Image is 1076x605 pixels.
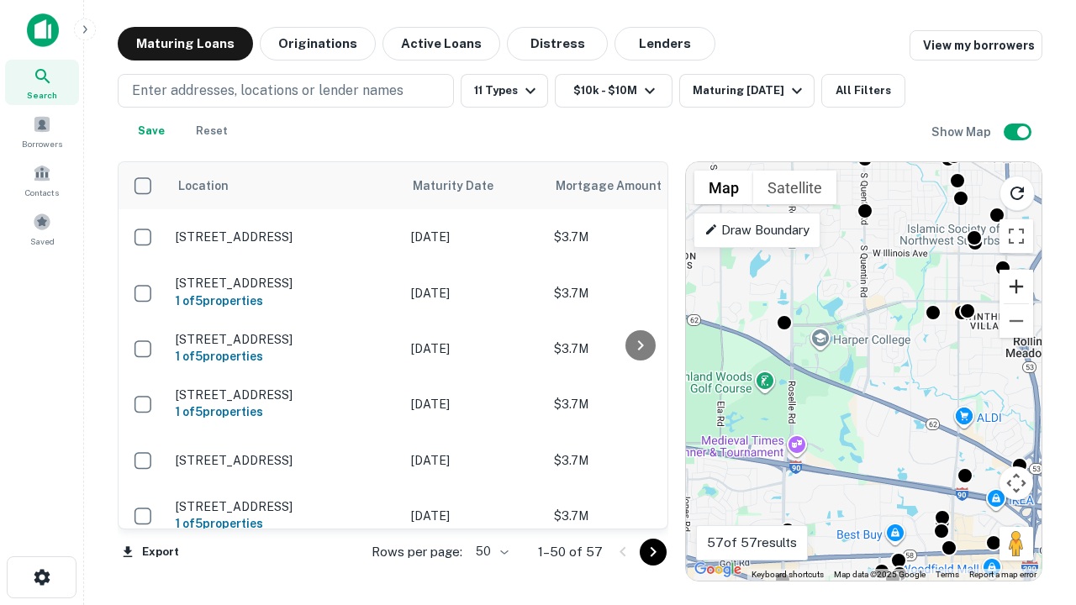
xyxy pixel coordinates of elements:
p: $3.7M [554,284,722,302]
button: Show street map [694,171,753,204]
button: Go to next page [640,539,667,566]
p: [STREET_ADDRESS] [176,387,394,402]
p: [DATE] [411,451,537,470]
a: Borrowers [5,108,79,154]
p: 57 of 57 results [707,533,797,553]
a: Search [5,60,79,105]
a: Contacts [5,157,79,203]
button: Enter addresses, locations or lender names [118,74,454,108]
button: Drag Pegman onto the map to open Street View [1000,527,1033,560]
div: Maturing [DATE] [693,81,807,101]
button: Lenders [614,27,715,60]
button: $10k - $10M [555,74,672,108]
span: Search [27,88,57,102]
p: [DATE] [411,284,537,302]
span: Location [177,176,229,196]
button: All Filters [821,74,905,108]
img: Google [690,559,746,581]
p: [STREET_ADDRESS] [176,453,394,468]
p: 1–50 of 57 [538,542,603,562]
p: $3.7M [554,228,722,246]
button: Originations [260,27,376,60]
span: Mortgage Amount [556,176,683,196]
p: [STREET_ADDRESS] [176,276,394,291]
p: [DATE] [411,507,537,525]
a: Open this area in Google Maps (opens a new window) [690,559,746,581]
img: capitalize-icon.png [27,13,59,47]
h6: 1 of 5 properties [176,514,394,533]
p: [DATE] [411,339,537,358]
button: Save your search to get updates of matches that match your search criteria. [124,114,178,148]
p: [DATE] [411,395,537,413]
th: Mortgage Amount [546,162,731,209]
th: Location [167,162,403,209]
button: Keyboard shortcuts [752,569,824,581]
p: $3.7M [554,339,722,358]
button: Zoom out [1000,304,1033,338]
button: Distress [507,27,608,60]
button: Maturing Loans [118,27,253,60]
p: $3.7M [554,451,722,470]
div: 0 0 [686,162,1042,581]
h6: 1 of 5 properties [176,292,394,310]
div: 50 [469,539,511,564]
a: Terms (opens in new tab) [936,570,959,579]
p: [STREET_ADDRESS] [176,332,394,347]
a: Saved [5,206,79,251]
th: Maturity Date [403,162,546,209]
p: [STREET_ADDRESS] [176,229,394,245]
p: Draw Boundary [704,220,810,240]
button: Export [118,539,183,565]
button: Toggle fullscreen view [1000,219,1033,253]
button: Reload search area [1000,176,1035,211]
span: Maturity Date [413,176,515,196]
button: 11 Types [461,74,548,108]
a: Report a map error [969,570,1036,579]
h6: 1 of 5 properties [176,402,394,421]
span: Map data ©2025 Google [834,570,926,579]
p: [DATE] [411,228,537,246]
span: Contacts [25,186,59,199]
p: [STREET_ADDRESS] [176,499,394,514]
a: View my borrowers [910,30,1042,60]
button: Reset [185,114,239,148]
p: Rows per page: [372,542,462,562]
h6: Show Map [931,123,994,141]
button: Maturing [DATE] [679,74,815,108]
h6: 1 of 5 properties [176,347,394,366]
button: Active Loans [382,27,500,60]
button: Zoom in [1000,270,1033,303]
p: $3.7M [554,395,722,413]
span: Borrowers [22,137,62,150]
span: Saved [30,234,55,248]
p: $3.7M [554,507,722,525]
iframe: Chat Widget [992,417,1076,497]
p: Enter addresses, locations or lender names [132,81,403,101]
button: Show satellite imagery [753,171,836,204]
